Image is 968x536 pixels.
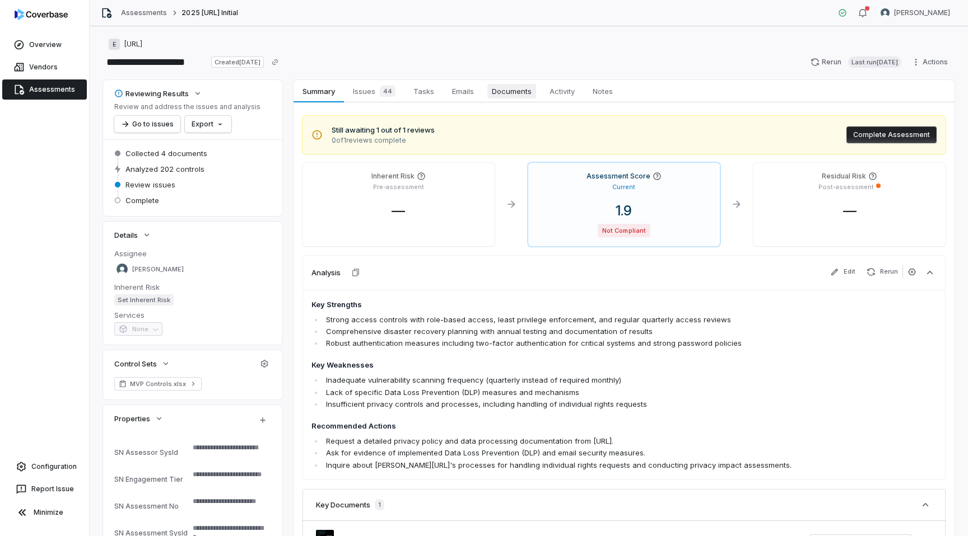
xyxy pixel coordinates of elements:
h4: Residual Risk [822,172,866,181]
dt: Services [114,310,271,320]
h4: Key Weaknesses [311,360,812,371]
button: Export [185,116,231,133]
span: 1.9 [607,203,641,219]
a: Assessments [121,8,167,17]
h4: Key Strengths [311,299,812,311]
img: logo-D7KZi-bG.svg [15,9,68,20]
span: 1 [375,499,384,510]
span: [PERSON_NAME] [894,8,950,17]
span: 2025 [URL] Initial [182,8,238,17]
span: Notes [588,84,617,98]
span: Activity [545,84,579,98]
span: 44 [380,86,395,97]
button: Go to issues [114,116,180,133]
h3: Analysis [311,267,341,278]
img: Sayantan Bhattacherjee avatar [881,8,890,17]
div: SN Engagement Tier [114,475,188,483]
a: MVP Controls.xlsx [114,377,202,391]
button: Properties [111,408,167,429]
li: Strong access controls with role-based access, least privilege enforcement, and regular quarterly... [323,314,812,326]
span: Control Sets [114,359,157,369]
span: Properties [114,413,150,424]
li: Inquire about [PERSON_NAME][URL]'s processes for handling individual rights requests and conducti... [323,459,812,471]
span: [URL] [124,40,142,49]
span: Emails [448,84,478,98]
a: Overview [2,35,87,55]
dt: Inherent Risk [114,282,271,292]
span: Issues [348,83,400,99]
span: 0 of 1 reviews complete [332,136,435,145]
span: Details [114,230,138,240]
button: Complete Assessment [846,126,937,143]
span: Collected 4 documents [125,148,207,158]
div: SN Assessment No [114,502,188,510]
span: Not Compliant [598,224,650,237]
span: [PERSON_NAME] [132,265,184,274]
button: Actions [908,54,955,70]
button: Reviewing Results [111,83,206,104]
span: Summary [298,84,339,98]
p: Post-assessment [818,183,874,191]
img: Sayantan Bhattacherjee avatar [117,264,128,275]
p: Current [612,183,635,191]
a: Assessments [2,79,87,100]
span: Review issues [125,180,175,190]
button: Minimize [4,501,85,524]
div: Reviewing Results [114,88,189,98]
span: — [383,203,414,219]
span: Tasks [409,84,439,98]
h4: Assessment Score [587,172,650,181]
button: RerunLast run[DATE] [804,54,908,70]
span: — [834,203,865,219]
button: Sayantan Bhattacherjee avatar[PERSON_NAME] [874,4,957,21]
span: MVP Controls.xlsx [130,379,186,388]
li: Ask for evidence of implemented Data Loss Prevention (DLP) and email security measures. [323,447,812,459]
button: Report Issue [4,479,85,499]
h4: Inherent Risk [371,172,415,181]
span: Complete [125,195,159,205]
button: Control Sets [111,354,174,374]
p: Review and address the issues and analysis [114,102,260,111]
div: SN Assessor SysId [114,448,188,457]
p: Pre-assessment [373,183,424,191]
button: Edit [826,265,860,279]
h3: Key Documents [316,500,370,510]
li: Lack of specific Data Loss Prevention (DLP) measures and mechanisms [323,387,812,398]
li: Inadequate vulnerability scanning frequency (quarterly instead of required monthly) [323,374,812,386]
li: Request a detailed privacy policy and data processing documentation from [URL]. [323,435,812,447]
span: Analyzed 202 controls [125,164,204,174]
span: Documents [487,84,536,98]
span: Created [DATE] [211,57,264,68]
button: Copy link [265,52,285,72]
span: Last run [DATE] [848,57,901,68]
span: Set Inherent Risk [114,294,174,305]
span: Still awaiting 1 out of 1 reviews [332,125,435,136]
li: Comprehensive disaster recovery planning with annual testing and documentation of results [323,326,812,337]
button: E[URL] [105,34,146,54]
button: Details [111,225,155,245]
a: Configuration [4,457,85,477]
li: Insufficient privacy controls and processes, including handling of individual rights requests [323,398,812,410]
button: Rerun [862,265,902,279]
a: Vendors [2,57,87,77]
dt: Assignee [114,248,271,258]
li: Robust authentication measures including two-factor authentication for critical systems and stron... [323,337,812,349]
h4: Recommended Actions [311,421,812,432]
